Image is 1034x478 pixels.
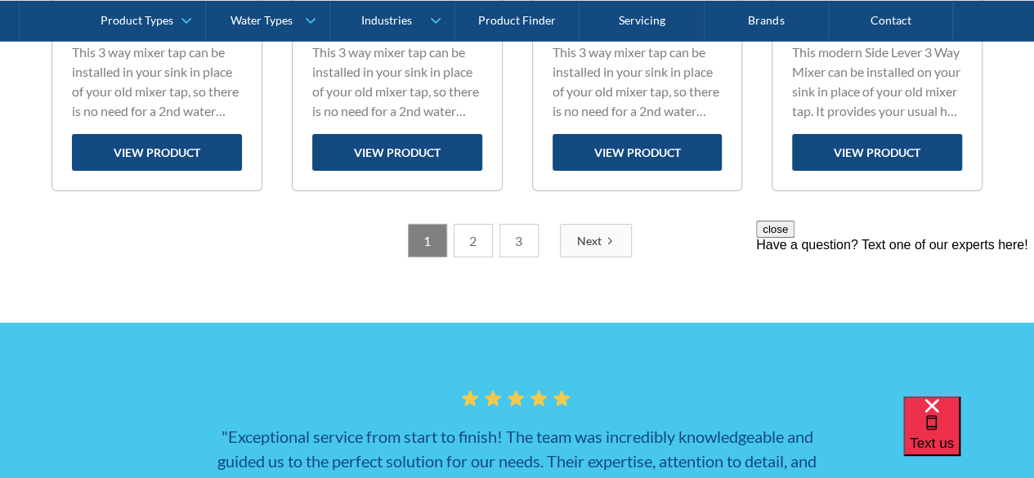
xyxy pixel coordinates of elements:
[577,232,602,249] div: Next
[408,224,447,257] a: 1
[72,42,242,121] p: This 3 way mixer tap can be installed in your sink in place of your old mixer tap, so there is no...
[499,224,539,257] a: 3
[51,224,983,257] div: List
[312,42,482,121] p: This 3 way mixer tap can be installed in your sink in place of your old mixer tap, so there is no...
[553,134,723,171] a: view product
[903,396,1034,478] iframe: podium webchat widget bubble
[101,13,173,27] div: Product Types
[312,134,482,171] a: view product
[454,224,493,257] a: 2
[560,224,632,257] a: Next Page
[72,134,242,171] a: view product
[553,42,723,121] p: This 3 way mixer tap can be installed in your sink in place of your old mixer tap, so there is no...
[756,221,1034,417] iframe: podium webchat widget prompt
[792,134,962,171] a: view product
[792,42,962,121] p: This modern Side Lever 3 Way Mixer can be installed on your sink in place of your old mixer tap. ...
[231,13,293,27] div: Water Types
[361,13,412,27] div: Industries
